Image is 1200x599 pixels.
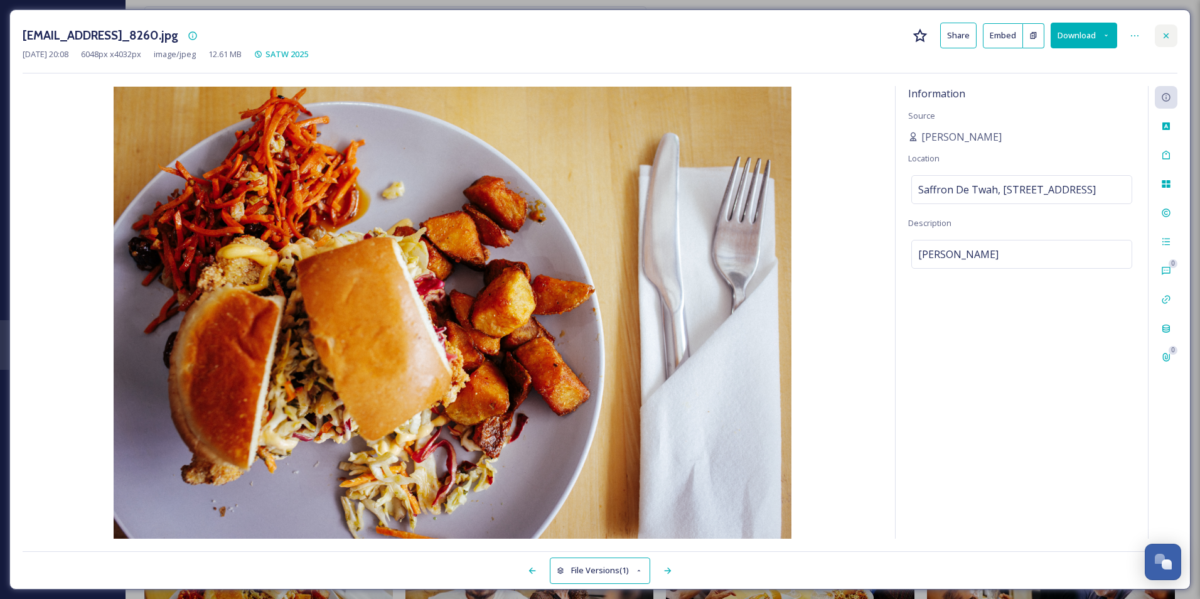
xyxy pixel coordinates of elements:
[908,110,935,121] span: Source
[918,182,1096,197] span: Saffron De Twah, [STREET_ADDRESS]
[23,48,68,60] span: [DATE] 20:08
[23,26,178,45] h3: [EMAIL_ADDRESS]_8260.jpg
[918,247,999,262] span: [PERSON_NAME]
[908,153,940,164] span: Location
[1169,259,1177,268] div: 0
[265,48,308,60] span: SATW 2025
[908,87,965,100] span: Information
[1169,346,1177,355] div: 0
[208,48,242,60] span: 12.61 MB
[1051,23,1117,48] button: Download
[908,217,951,229] span: Description
[550,558,650,583] button: File Versions(1)
[154,48,196,60] span: image/jpeg
[1145,544,1181,580] button: Open Chat
[940,23,977,48] button: Share
[983,23,1023,48] button: Embed
[921,129,1002,144] span: [PERSON_NAME]
[81,48,141,60] span: 6048 px x 4032 px
[23,87,882,539] img: klockoco%40gmail.com-IMG_8260.jpg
